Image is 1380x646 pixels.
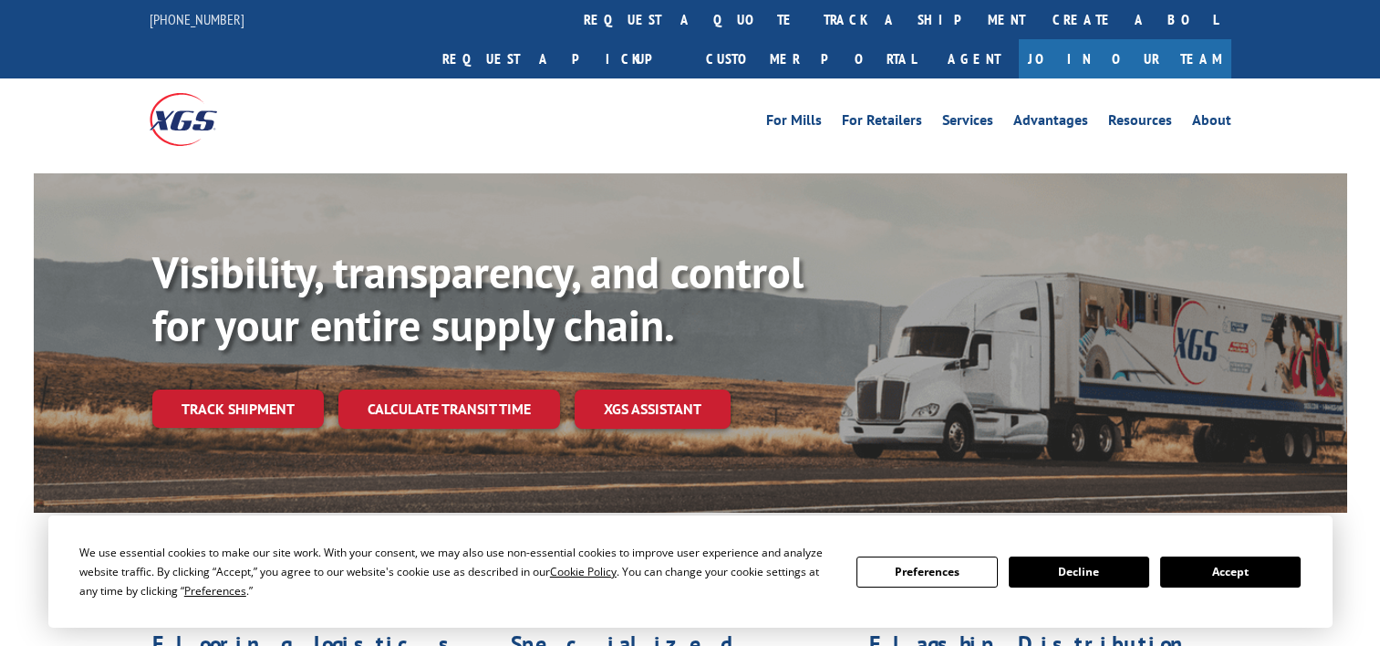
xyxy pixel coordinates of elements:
[150,10,244,28] a: [PHONE_NUMBER]
[338,390,560,429] a: Calculate transit time
[1013,113,1088,133] a: Advantages
[1160,557,1301,588] button: Accept
[842,113,922,133] a: For Retailers
[766,113,822,133] a: For Mills
[184,583,246,599] span: Preferences
[1192,113,1231,133] a: About
[1009,557,1149,588] button: Decline
[48,516,1333,628] div: Cookie Consent Prompt
[1108,113,1172,133] a: Resources
[929,39,1019,78] a: Agent
[575,390,731,429] a: XGS ASSISTANT
[79,543,835,600] div: We use essential cookies to make our site work. With your consent, we may also use non-essential ...
[692,39,929,78] a: Customer Portal
[152,390,324,428] a: Track shipment
[856,557,997,588] button: Preferences
[942,113,993,133] a: Services
[429,39,692,78] a: Request a pickup
[550,564,617,579] span: Cookie Policy
[152,244,804,353] b: Visibility, transparency, and control for your entire supply chain.
[1019,39,1231,78] a: Join Our Team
